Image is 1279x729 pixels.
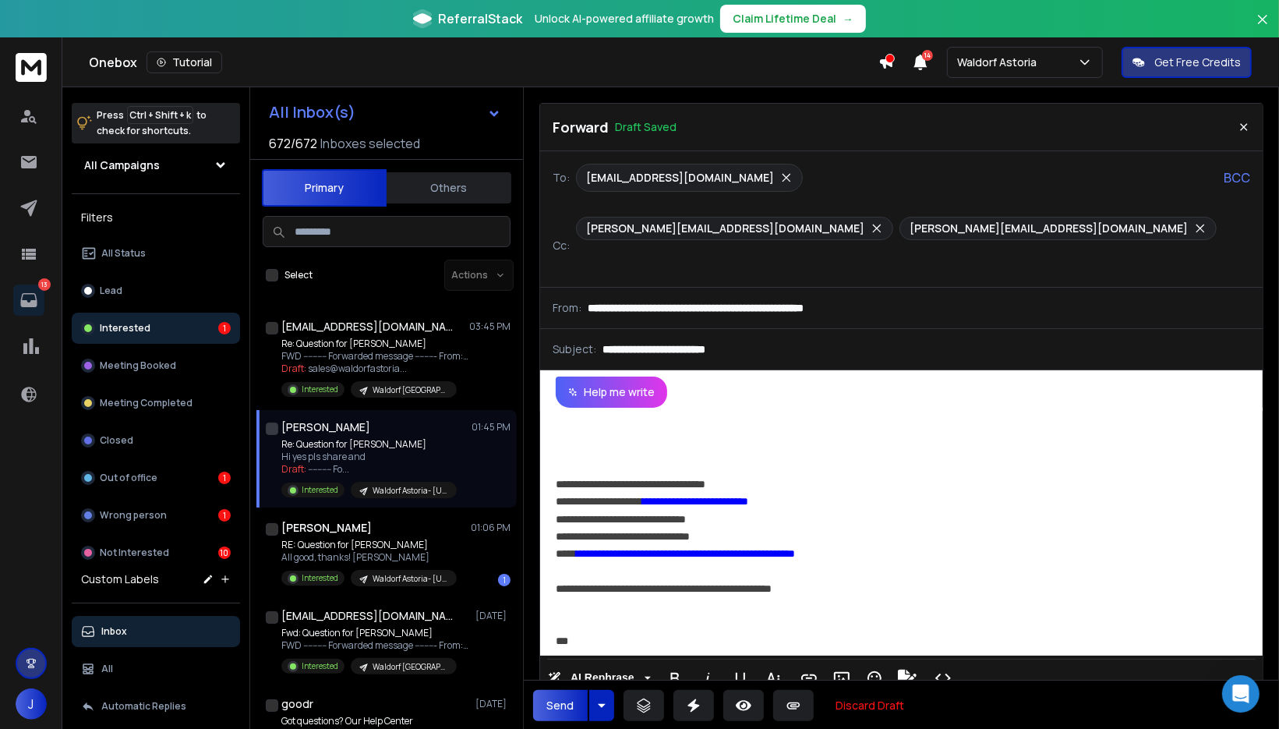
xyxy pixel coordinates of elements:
[660,663,690,694] button: Bold (Ctrl+B)
[586,221,864,236] p: [PERSON_NAME][EMAIL_ADDRESS][DOMAIN_NAME]
[615,119,677,135] p: Draft Saved
[535,11,714,27] p: Unlock AI-powered affiliate growth
[89,51,878,73] div: Onebox
[471,522,511,534] p: 01:06 PM
[100,397,193,409] p: Meeting Completed
[100,472,157,484] p: Out of office
[892,663,922,694] button: Signature
[13,285,44,316] a: 13
[72,616,240,647] button: Inbox
[100,285,122,297] p: Lead
[218,547,231,559] div: 10
[72,150,240,181] button: All Campaigns
[72,462,240,494] button: Out of office1
[100,322,150,334] p: Interested
[308,462,349,476] span: ---------- Fo ...
[72,350,240,381] button: Meeting Booked
[256,97,514,128] button: All Inbox(s)
[72,275,240,306] button: Lead
[860,663,889,694] button: Emoticons
[72,425,240,456] button: Closed
[281,438,457,451] p: Re: Question for [PERSON_NAME]
[823,690,917,721] button: Discard Draft
[147,51,222,73] button: Tutorial
[84,157,160,173] h1: All Campaigns
[302,572,338,584] p: Interested
[1122,47,1252,78] button: Get Free Credits
[100,434,133,447] p: Closed
[127,106,193,124] span: Ctrl + Shift + k
[373,661,447,673] p: Waldorf [GEOGRAPHIC_DATA] - [US_STATE] ( CEO +100 Employees [US_STATE])
[284,269,313,281] label: Select
[38,278,51,291] p: 13
[1222,675,1260,713] div: Open Intercom Messenger
[100,547,169,559] p: Not Interested
[373,384,447,396] p: Waldorf [GEOGRAPHIC_DATA] - [US_STATE] ( CEO US +100 Employess [US_STATE])
[281,319,453,334] h1: [EMAIL_ADDRESS][DOMAIN_NAME]
[281,419,370,435] h1: [PERSON_NAME]
[101,247,146,260] p: All Status
[218,322,231,334] div: 1
[97,108,207,139] p: Press to check for shortcuts.
[101,663,113,675] p: All
[720,5,866,33] button: Claim Lifetime Deal→
[281,539,457,551] p: RE: Question for [PERSON_NAME]
[553,341,596,357] p: Subject:
[269,134,317,153] span: 672 / 672
[72,238,240,269] button: All Status
[556,377,667,408] button: Help me write
[281,639,468,652] p: FWD ---------- Forwarded message --------- From: [PERSON_NAME]
[281,520,372,536] h1: [PERSON_NAME]
[101,625,127,638] p: Inbox
[218,509,231,522] div: 1
[472,421,511,434] p: 01:45 PM
[843,11,853,27] span: →
[72,653,240,685] button: All
[1253,9,1273,47] button: Close banner
[438,9,522,28] span: ReferralStack
[308,362,407,375] span: sales@waldorfastoria ...
[553,238,570,253] p: Cc:
[281,451,457,463] p: Hi yes pls share and
[553,116,609,138] p: Forward
[72,691,240,722] button: Automatic Replies
[281,696,313,712] h1: goodr
[101,700,186,713] p: Automatic Replies
[567,671,638,685] span: AI Rephrase
[72,500,240,531] button: Wrong person1
[72,207,240,228] h3: Filters
[281,350,468,363] p: FWD ---------- Forwarded message --------- From: [PERSON_NAME]
[373,485,447,497] p: Waldorf Astoria- [US_STATE] ( PARTNER AT LAW FIRM [US_STATE])
[1154,55,1241,70] p: Get Free Credits
[387,171,511,205] button: Others
[533,690,588,721] button: Send
[302,484,338,496] p: Interested
[262,169,387,207] button: Primary
[794,663,824,694] button: Insert Link (Ctrl+K)
[72,537,240,568] button: Not Interested10
[281,462,306,476] span: Draft:
[498,574,511,586] div: 1
[726,663,755,694] button: Underline (Ctrl+U)
[100,359,176,372] p: Meeting Booked
[281,362,306,375] span: Draft:
[281,627,468,639] p: Fwd: Question for [PERSON_NAME]
[545,663,654,694] button: AI Rephrase
[16,688,47,720] button: J
[928,663,958,694] button: Code View
[475,610,511,622] p: [DATE]
[281,608,453,624] h1: [EMAIL_ADDRESS][DOMAIN_NAME]
[281,551,457,564] p: All good, thanks! [PERSON_NAME]
[922,50,933,61] span: 14
[1224,168,1250,187] p: BCC
[475,698,511,710] p: [DATE]
[281,715,457,727] p: Got questions? Our Help Center
[827,663,857,694] button: Insert Image (Ctrl+P)
[302,660,338,672] p: Interested
[553,300,581,316] p: From:
[758,663,788,694] button: More Text
[281,338,468,350] p: Re: Question for [PERSON_NAME]
[81,572,159,587] h3: Custom Labels
[957,55,1043,70] p: Waldorf Astoria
